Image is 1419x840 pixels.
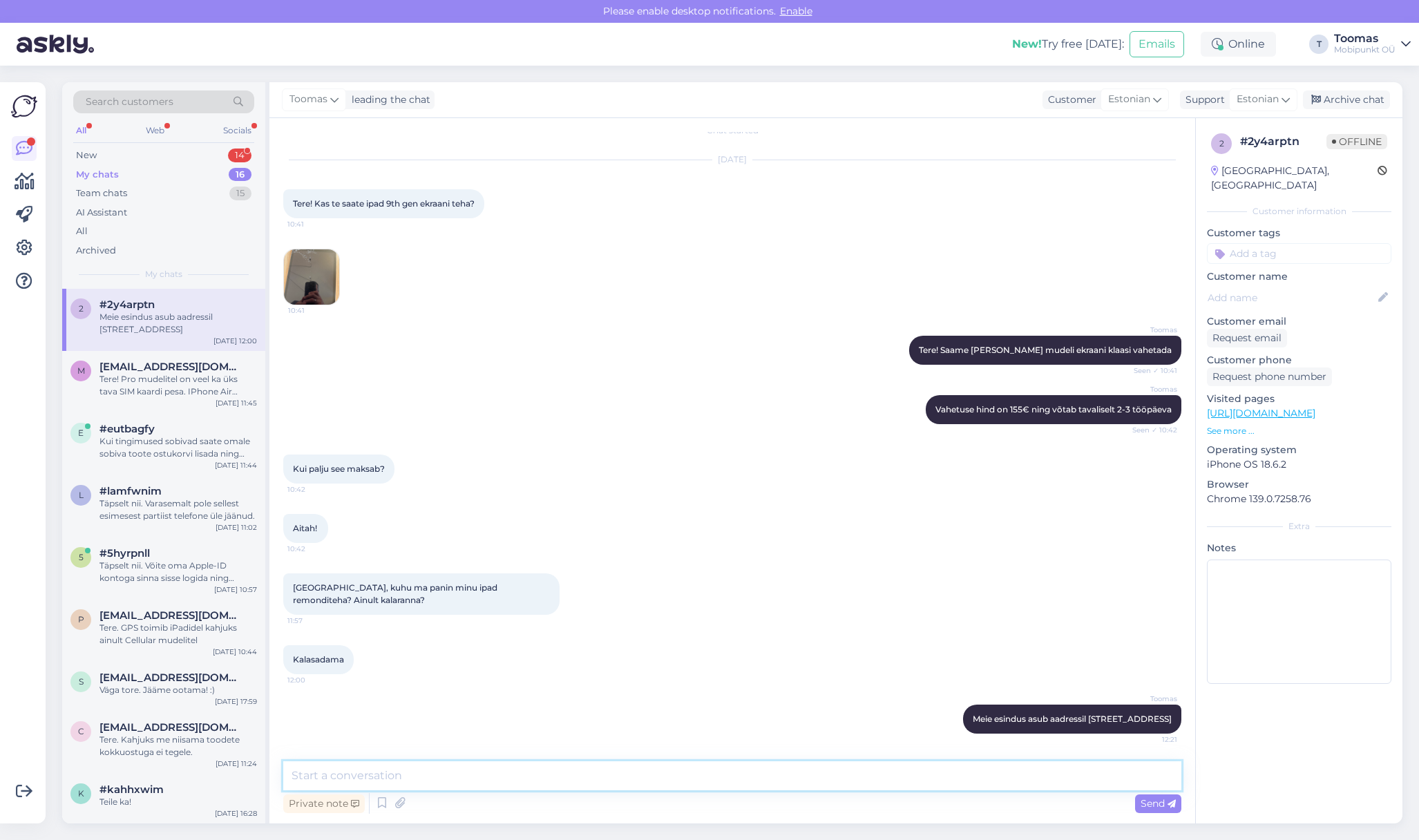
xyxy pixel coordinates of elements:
[213,336,257,346] div: [DATE] 12:00
[220,122,254,140] div: Socials
[86,95,173,109] span: Search customers
[1207,407,1315,419] a: [URL][DOMAIN_NAME]
[99,361,243,373] span: marenmrd@gmail.com
[99,435,257,460] div: Kui tingimused sobivad saate omale sobiva toote ostukorvi lisada ning sealt edasi järelmaksu taot...
[78,788,84,799] span: k
[1180,93,1225,107] div: Support
[1207,457,1391,472] p: iPhone OS 18.6.2
[1207,425,1391,437] p: See more ...
[99,734,257,758] div: Tere. Kahjuks me niisama toodete kokkuostuga ei tegele.
[11,93,37,120] img: Askly Logo
[1207,443,1391,457] p: Operating system
[1207,520,1391,533] div: Extra
[293,198,475,209] span: Tere! Kas te saate ipad 9th gen ekraani teha?
[76,244,116,258] div: Archived
[973,714,1172,724] span: Meie esindus asub aadressil [STREET_ADDRESS]
[1207,226,1391,240] p: Customer tags
[1207,367,1332,386] div: Request phone number
[99,373,257,398] div: Tere! Pro mudelitel on veel ka üks tava SIM kaardi pesa. IPhone Air mudelile on ainule eSIM kaard...
[78,726,84,736] span: c
[1334,33,1396,44] div: Toomas
[1042,93,1096,107] div: Customer
[1326,134,1387,149] span: Offline
[99,684,257,696] div: Väga tore. Jääme ootama! :)
[1207,329,1287,347] div: Request email
[143,122,167,140] div: Web
[1207,353,1391,367] p: Customer phone
[1125,694,1177,704] span: Toomas
[283,153,1181,166] div: [DATE]
[1141,797,1176,810] span: Send
[76,187,127,200] div: Team chats
[283,794,365,813] div: Private note
[935,404,1172,414] span: Vahetuse hind on 155€ ning võtab tavaliselt 2-3 tööpäeva
[284,249,339,305] img: Attachment
[213,647,257,657] div: [DATE] 10:44
[99,783,164,796] span: #kahhxwim
[99,485,162,497] span: #lamfwnim
[99,423,155,435] span: #eutbagfy
[1108,92,1150,107] span: Estonian
[287,544,339,554] span: 10:42
[216,398,257,408] div: [DATE] 11:45
[216,758,257,769] div: [DATE] 11:24
[1207,392,1391,406] p: Visited pages
[1207,269,1391,284] p: Customer name
[215,696,257,707] div: [DATE] 17:59
[293,464,385,474] span: Kui palju see maksab?
[1012,37,1042,50] b: New!
[99,609,243,622] span: poldmetsegle@gmail.com
[99,298,155,311] span: #2y4arptn
[76,206,127,220] div: AI Assistant
[99,560,257,584] div: Täpselt nii. Võite oma Apple-ID kontoga sinna sisse logida ning vajalikud rakendused isa paigalda...
[1219,138,1224,149] span: 2
[293,654,344,665] span: Kalasadama
[216,522,257,533] div: [DATE] 11:02
[1207,492,1391,506] p: Chrome 139.0.7258.76
[99,796,257,808] div: Teile ka!
[287,615,339,626] span: 11:57
[99,547,150,560] span: #5hyrpnll
[1125,425,1177,435] span: Seen ✓ 10:42
[76,149,97,162] div: New
[215,808,257,819] div: [DATE] 16:28
[1207,243,1391,264] input: Add a tag
[1240,133,1326,150] div: # 2y4arptn
[1207,477,1391,492] p: Browser
[99,671,243,684] span: snaiderselina0@gmail.com
[1125,325,1177,335] span: Toomas
[228,149,251,162] div: 14
[1207,205,1391,218] div: Customer information
[79,303,84,314] span: 2
[293,582,499,605] span: [GEOGRAPHIC_DATA], kuhu ma panin minu ipad remonditeha? Ainult kalaranna?
[288,305,340,316] span: 10:41
[76,225,88,238] div: All
[73,122,89,140] div: All
[99,497,257,522] div: Täpselt nii. Varasemalt pole sellest esimesest partiist telefone üle jäänud.
[214,584,257,595] div: [DATE] 10:57
[99,311,257,336] div: Meie esindus asub aadressil [STREET_ADDRESS]
[1334,33,1411,55] a: ToomasMobipunkt OÜ
[1130,31,1184,57] button: Emails
[287,484,339,495] span: 10:42
[346,93,430,107] div: leading the chat
[776,5,817,17] span: Enable
[79,676,84,687] span: s
[78,428,84,438] span: e
[1125,384,1177,394] span: Toomas
[1208,290,1375,305] input: Add name
[1211,164,1378,193] div: [GEOGRAPHIC_DATA], [GEOGRAPHIC_DATA]
[287,675,339,685] span: 12:00
[99,622,257,647] div: Tere. GPS toimib iPadidel kahjuks ainult Cellular mudelitel
[77,365,85,376] span: m
[1012,36,1124,52] div: Try free [DATE]:
[293,523,317,533] span: Aitah!
[229,187,251,200] div: 15
[145,268,182,280] span: My chats
[1125,734,1177,745] span: 12:21
[78,614,84,624] span: p
[1237,92,1279,107] span: Estonian
[1201,32,1276,57] div: Online
[1125,365,1177,376] span: Seen ✓ 10:41
[289,92,327,107] span: Toomas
